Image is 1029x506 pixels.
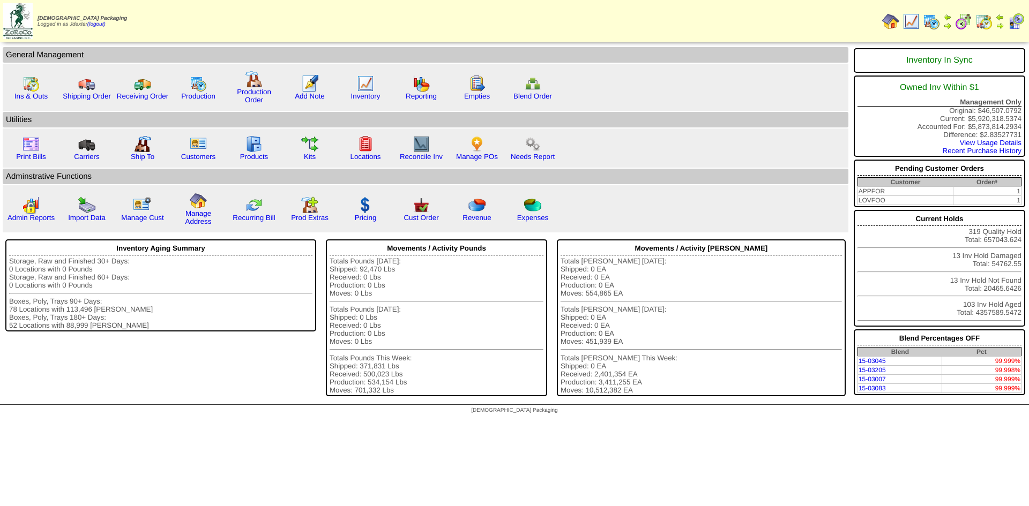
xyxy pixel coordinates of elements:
[357,197,374,214] img: dollar.gif
[857,162,1021,176] div: Pending Customer Orders
[859,357,886,365] a: 15-03045
[8,214,55,222] a: Admin Reports
[524,197,541,214] img: pie_chart2.png
[854,210,1025,327] div: 319 Quality Hold Total: 657043.624 13 Inv Hold Damaged Total: 54762.55 13 Inv Hold Not Found Tota...
[471,407,557,413] span: [DEMOGRAPHIC_DATA] Packaging
[245,197,263,214] img: reconcile.gif
[882,13,899,30] img: home.gif
[117,92,168,100] a: Receiving Order
[16,153,46,161] a: Print Bills
[857,187,953,196] td: APPFOR
[524,135,541,153] img: workflow.png
[245,71,263,88] img: factory.gif
[996,21,1004,30] img: arrowright.gif
[301,197,318,214] img: prodextras.gif
[468,75,486,92] img: workorder.gif
[517,214,549,222] a: Expenses
[923,13,940,30] img: calendarprod.gif
[134,135,151,153] img: factory2.gif
[857,50,1021,71] div: Inventory In Sync
[74,153,99,161] a: Carriers
[233,214,275,222] a: Recurring Bill
[464,92,490,100] a: Empties
[903,13,920,30] img: line_graph.gif
[511,153,555,161] a: Needs Report
[413,135,430,153] img: line_graph2.gif
[1008,13,1025,30] img: calendarcustomer.gif
[245,135,263,153] img: cabinet.gif
[14,92,48,100] a: Ins & Outs
[38,16,127,27] span: Logged in as Jdexter
[942,366,1021,375] td: 99.998%
[859,366,886,374] a: 15-03205
[304,153,316,161] a: Kits
[561,241,842,255] div: Movements / Activity [PERSON_NAME]
[78,197,95,214] img: import.gif
[185,209,212,225] a: Manage Address
[996,13,1004,21] img: arrowleft.gif
[400,153,443,161] a: Reconcile Inv
[943,147,1021,155] a: Recent Purchase History
[190,75,207,92] img: calendarprod.gif
[859,384,886,392] a: 15-03083
[133,197,153,214] img: managecust.png
[301,75,318,92] img: orders.gif
[351,92,381,100] a: Inventory
[23,197,40,214] img: graph2.png
[190,135,207,153] img: customers.gif
[857,78,1021,98] div: Owned Inv Within $1
[355,214,377,222] a: Pricing
[181,92,215,100] a: Production
[857,348,942,357] th: Blend
[857,331,1021,345] div: Blend Percentages OFF
[330,241,543,255] div: Movements / Activity Pounds
[456,153,498,161] a: Manage POs
[131,153,154,161] a: Ship To
[960,139,1021,147] a: View Usage Details
[87,21,106,27] a: (logout)
[3,3,33,39] img: zoroco-logo-small.webp
[943,21,952,30] img: arrowright.gif
[953,196,1021,205] td: 1
[953,187,1021,196] td: 1
[3,47,848,63] td: General Management
[9,241,312,255] div: Inventory Aging Summary
[357,135,374,153] img: locations.gif
[857,196,953,205] td: LOVFOO
[859,375,886,383] a: 15-03007
[23,75,40,92] img: calendarinout.gif
[134,75,151,92] img: truck2.gif
[857,98,1021,107] div: Management Only
[406,92,437,100] a: Reporting
[181,153,215,161] a: Customers
[561,257,842,394] div: Totals [PERSON_NAME] [DATE]: Shipped: 0 EA Received: 0 EA Production: 0 EA Moves: 554,865 EA Tota...
[942,375,1021,384] td: 99.999%
[23,135,40,153] img: invoice2.gif
[78,75,95,92] img: truck.gif
[943,13,952,21] img: arrowleft.gif
[955,13,972,30] img: calendarblend.gif
[524,75,541,92] img: network.png
[857,212,1021,226] div: Current Holds
[291,214,329,222] a: Prod Extras
[63,92,111,100] a: Shipping Order
[953,178,1021,187] th: Order#
[975,13,993,30] img: calendarinout.gif
[513,92,552,100] a: Blend Order
[350,153,381,161] a: Locations
[3,112,848,127] td: Utilities
[330,257,543,394] div: Totals Pounds [DATE]: Shipped: 92,470 Lbs Received: 0 Lbs Production: 0 Lbs Moves: 0 Lbs Totals P...
[240,153,269,161] a: Products
[942,348,1021,357] th: Pct
[237,88,271,104] a: Production Order
[9,257,312,329] div: Storage, Raw and Finished 30+ Days: 0 Locations with 0 Pounds Storage, Raw and Finished 60+ Days:...
[301,135,318,153] img: workflow.gif
[3,169,848,184] td: Adminstrative Functions
[413,75,430,92] img: graph.gif
[190,192,207,209] img: home.gif
[295,92,325,100] a: Add Note
[468,197,486,214] img: pie_chart.png
[942,384,1021,393] td: 99.999%
[78,135,95,153] img: truck3.gif
[121,214,163,222] a: Manage Cust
